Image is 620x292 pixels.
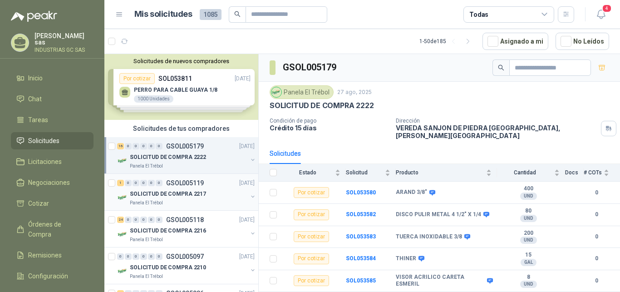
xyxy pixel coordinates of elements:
[584,169,602,176] span: # COTs
[584,164,620,182] th: # COTs
[520,237,537,244] div: UND
[28,219,85,239] span: Órdenes de Compra
[11,132,93,149] a: Solicitudes
[521,259,536,266] div: GAL
[28,136,59,146] span: Solicitudes
[239,142,255,151] p: [DATE]
[11,195,93,212] a: Cotizar
[140,253,147,260] div: 0
[117,155,128,166] img: Company Logo
[419,34,475,49] div: 1 - 50 de 185
[556,33,609,50] button: No Leídos
[11,90,93,108] a: Chat
[130,227,206,235] p: SOLICITUD DE COMPRA 2216
[28,198,49,208] span: Cotizar
[28,73,43,83] span: Inicio
[11,11,57,22] img: Logo peakr
[166,143,204,149] p: GSOL005179
[497,252,560,259] b: 15
[565,164,584,182] th: Docs
[584,188,609,197] b: 0
[497,208,560,215] b: 80
[270,118,389,124] p: Condición de pago
[11,69,93,87] a: Inicio
[117,217,124,223] div: 24
[28,250,62,260] span: Remisiones
[156,253,162,260] div: 0
[28,178,70,188] span: Negociaciones
[11,247,93,264] a: Remisiones
[28,115,48,125] span: Tareas
[34,47,93,53] p: INDUSTRIAS GC SAS
[396,255,416,262] b: THINER
[28,94,42,104] span: Chat
[133,180,139,186] div: 0
[602,4,612,13] span: 4
[130,153,206,162] p: SOLICITUD DE COMPRA 2222
[130,190,206,198] p: SOLICITUD DE COMPRA 2217
[294,275,329,286] div: Por cotizar
[396,233,462,241] b: TUERCA INOXIDABLE 3/8
[346,211,376,218] a: SOL053582
[346,233,376,240] a: SOL053583
[270,101,374,110] p: SOLICITUD DE COMPRA 2222
[130,273,163,280] p: Panela El Trébol
[117,214,256,243] a: 24 0 0 0 0 0 GSOL005118[DATE] Company LogoSOLICITUD DE COMPRA 2216Panela El Trébol
[337,88,372,97] p: 27 ago, 2025
[133,143,139,149] div: 0
[148,253,155,260] div: 0
[497,164,565,182] th: Cantidad
[282,164,346,182] th: Estado
[584,254,609,263] b: 0
[156,143,162,149] div: 0
[294,253,329,264] div: Por cotizar
[497,230,560,237] b: 200
[130,199,163,207] p: Panela El Trébol
[498,64,504,71] span: search
[130,163,163,170] p: Panela El Trébol
[108,58,255,64] button: Solicitudes de nuevos compradores
[11,174,93,191] a: Negociaciones
[271,87,281,97] img: Company Logo
[130,236,163,243] p: Panela El Trébol
[104,54,258,120] div: Solicitudes de nuevos compradoresPor cotizarSOL053811[DATE] PERRO PARA CABLE GUAYA 1/81000 Unidad...
[11,153,93,170] a: Licitaciones
[117,143,124,149] div: 16
[294,187,329,198] div: Por cotizar
[133,217,139,223] div: 0
[34,33,93,45] p: [PERSON_NAME] sas
[125,217,132,223] div: 0
[125,143,132,149] div: 0
[346,189,376,196] a: SOL053580
[234,11,241,17] span: search
[117,266,128,277] img: Company Logo
[497,169,552,176] span: Cantidad
[346,164,396,182] th: Solicitud
[11,216,93,243] a: Órdenes de Compra
[294,231,329,242] div: Por cotizar
[133,253,139,260] div: 0
[148,143,155,149] div: 0
[117,253,124,260] div: 0
[117,251,256,280] a: 0 0 0 0 0 0 GSOL005097[DATE] Company LogoSOLICITUD DE COMPRA 2210Panela El Trébol
[520,281,537,288] div: UND
[140,217,147,223] div: 0
[166,217,204,223] p: GSOL005118
[584,277,609,285] b: 0
[346,255,376,262] a: SOL053584
[156,180,162,186] div: 0
[117,180,124,186] div: 1
[520,193,537,200] div: UND
[125,180,132,186] div: 0
[294,209,329,220] div: Por cotizar
[28,271,68,281] span: Configuración
[148,180,155,186] div: 0
[396,164,497,182] th: Producto
[520,215,537,222] div: UND
[584,210,609,219] b: 0
[396,118,597,124] p: Dirección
